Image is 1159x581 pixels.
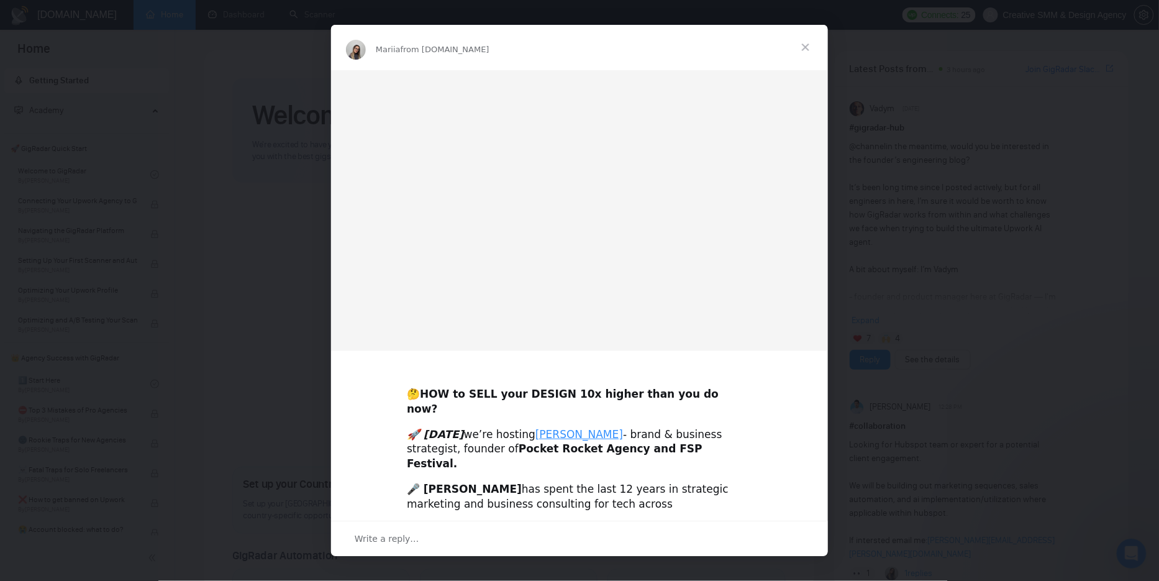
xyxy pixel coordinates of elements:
div: has spent the last 12 years in strategic marketing and business consulting for tech across [GEOGR... [407,482,752,571]
div: we’re hosting - brand & business strategist, founder of [407,428,752,472]
a: [PERSON_NAME] [535,428,623,441]
span: Mariia [376,45,401,54]
img: Profile image for Mariia [346,40,366,60]
b: HOW to SELL your DESIGN 10x higher than you do now? [407,388,719,415]
b: Pocket Rocket Agency and FSP Festival. [407,442,702,470]
div: 🤔 [407,372,752,416]
div: Open conversation and reply [331,521,828,556]
span: Close [783,25,828,70]
b: 🎤 [PERSON_NAME] [407,483,522,495]
span: Write a reply… [355,531,419,547]
span: from [DOMAIN_NAME] [401,45,489,54]
i: 🚀 [DATE] [407,428,464,441]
